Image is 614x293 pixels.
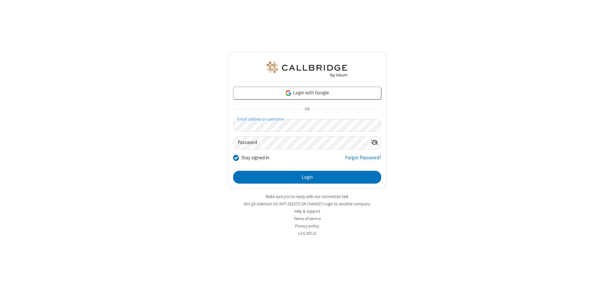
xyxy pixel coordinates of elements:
li: Not QA Selenium DO NOT DELETE OR CHANGE? [228,201,386,207]
button: Login to another company [323,201,370,207]
a: Privacy policy [295,223,319,229]
a: Help & support [294,209,320,214]
img: QA Selenium DO NOT DELETE OR CHANGE [265,62,349,77]
input: Email address or username [233,119,381,131]
button: Login [233,171,381,184]
iframe: Chat [598,276,609,289]
a: Terms of service [294,216,321,221]
li: v2.6.350.22 [228,230,386,236]
div: Show password [368,137,381,148]
label: Stay signed in [241,154,269,162]
a: Make sure you're ready with our connection test [266,194,348,199]
input: Password [233,137,368,149]
a: Forgot Password? [345,154,381,166]
img: google-icon.png [285,90,292,97]
a: Login with Google [233,87,381,99]
span: OR [302,105,312,114]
